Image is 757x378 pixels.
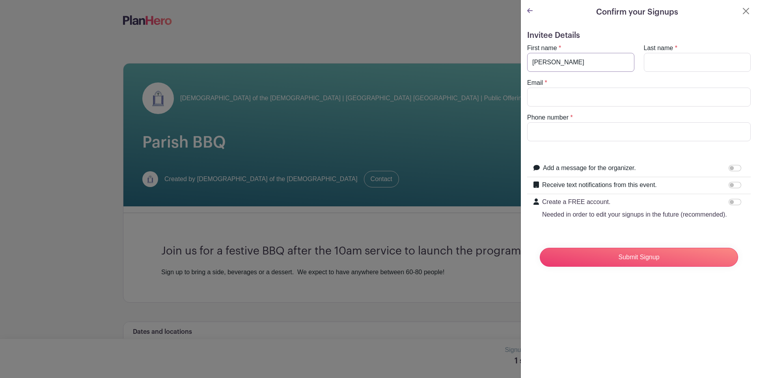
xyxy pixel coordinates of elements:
[644,43,673,53] label: Last name
[527,113,569,122] label: Phone number
[527,78,543,88] label: Email
[527,43,557,53] label: First name
[542,197,727,207] p: Create a FREE account.
[527,31,751,40] h5: Invitee Details
[741,6,751,16] button: Close
[542,210,727,219] p: Needed in order to edit your signups in the future (recommended).
[540,248,738,267] input: Submit Signup
[596,6,678,18] h5: Confirm your Signups
[543,163,636,173] label: Add a message for the organizer.
[542,180,657,190] label: Receive text notifications from this event.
